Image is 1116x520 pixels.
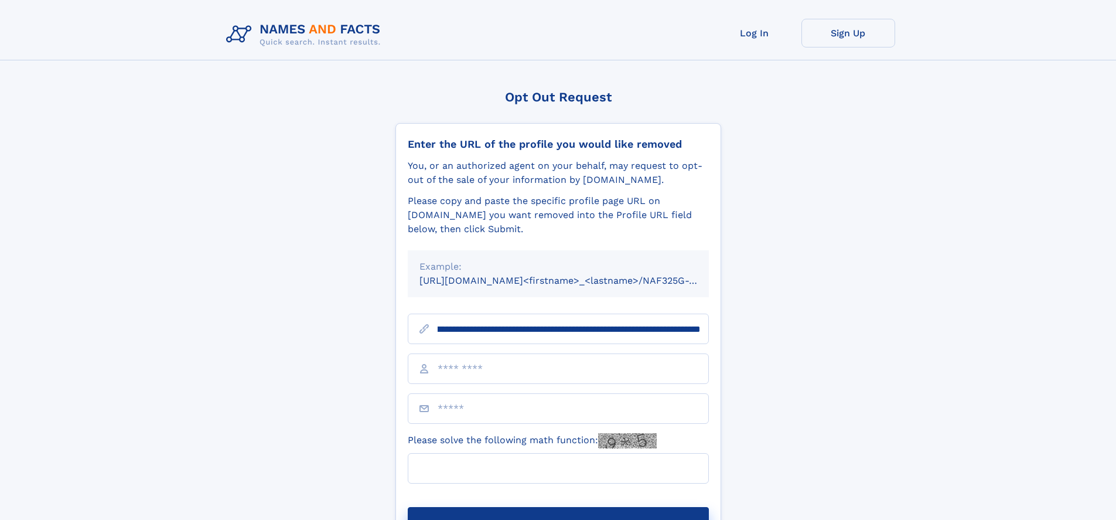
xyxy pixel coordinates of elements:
[801,19,895,47] a: Sign Up
[221,19,390,50] img: Logo Names and Facts
[408,433,657,448] label: Please solve the following math function:
[408,159,709,187] div: You, or an authorized agent on your behalf, may request to opt-out of the sale of your informatio...
[708,19,801,47] a: Log In
[408,138,709,151] div: Enter the URL of the profile you would like removed
[395,90,721,104] div: Opt Out Request
[419,275,731,286] small: [URL][DOMAIN_NAME]<firstname>_<lastname>/NAF325G-xxxxxxxx
[408,194,709,236] div: Please copy and paste the specific profile page URL on [DOMAIN_NAME] you want removed into the Pr...
[419,260,697,274] div: Example:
